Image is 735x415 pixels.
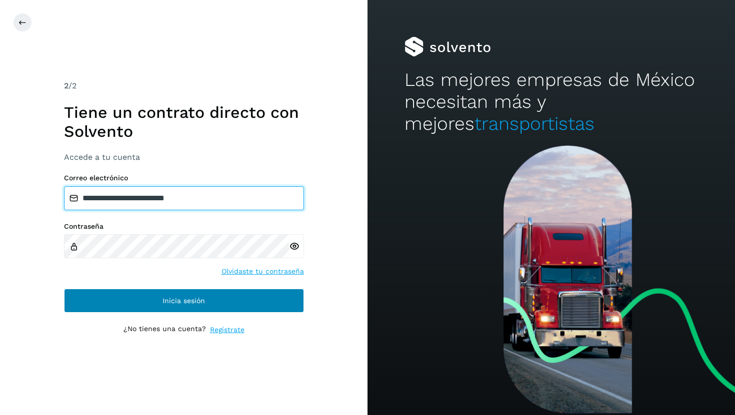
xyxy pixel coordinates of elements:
[64,222,304,231] label: Contraseña
[64,152,304,162] h3: Accede a tu cuenta
[64,103,304,141] h1: Tiene un contrato directo con Solvento
[221,266,304,277] a: Olvidaste tu contraseña
[64,80,304,92] div: /2
[64,289,304,313] button: Inicia sesión
[64,174,304,182] label: Correo electrónico
[474,113,594,134] span: transportistas
[162,297,205,304] span: Inicia sesión
[404,69,698,135] h2: Las mejores empresas de México necesitan más y mejores
[210,325,244,335] a: Regístrate
[123,325,206,335] p: ¿No tienes una cuenta?
[64,81,68,90] span: 2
